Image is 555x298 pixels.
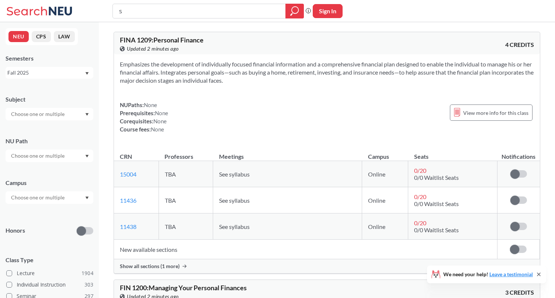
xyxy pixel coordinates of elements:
div: Dropdown arrow [6,150,93,162]
td: TBA [159,213,213,240]
a: Leave a testimonial [489,271,533,277]
div: NUPaths: Prerequisites: Corequisites: Course fees: [120,101,168,133]
input: Class, professor, course number, "phrase" [118,5,280,17]
div: Dropdown arrow [6,191,93,204]
div: Semesters [6,54,93,62]
td: Online [362,213,408,240]
td: Online [362,187,408,213]
span: 0/0 Waitlist Seats [414,174,459,181]
a: 11438 [120,223,136,230]
span: FIN 1200 : Managing Your Personal Finances [120,284,247,292]
span: Class Type [6,256,93,264]
span: 0 / 20 [414,167,426,174]
input: Choose one or multiple [7,193,69,202]
span: None [153,118,167,124]
div: Fall 2025 [7,69,84,77]
div: Campus [6,179,93,187]
span: None [144,102,157,108]
a: 15004 [120,171,136,178]
span: 1904 [81,269,93,277]
td: Online [362,161,408,187]
div: Dropdown arrow [6,108,93,120]
span: 303 [84,281,93,289]
span: FINA 1209 : Personal Finance [120,36,204,44]
button: NEU [8,31,29,42]
th: Meetings [213,145,362,161]
button: CPS [32,31,51,42]
th: Campus [362,145,408,161]
input: Choose one or multiple [7,151,69,160]
span: See syllabus [219,171,250,178]
span: 3 CREDITS [505,288,534,297]
div: Show all sections (1 more) [114,259,540,273]
p: Honors [6,226,25,235]
svg: magnifying glass [290,6,299,16]
span: None [155,110,168,116]
svg: Dropdown arrow [85,155,89,158]
span: See syllabus [219,197,250,204]
label: Lecture [6,268,93,278]
th: Notifications [497,145,540,161]
div: NU Path [6,137,93,145]
span: 0 / 20 [414,193,426,200]
input: Choose one or multiple [7,110,69,119]
span: See syllabus [219,223,250,230]
a: 11436 [120,197,136,204]
div: magnifying glass [285,4,304,18]
span: 0/0 Waitlist Seats [414,226,459,233]
button: LAW [54,31,75,42]
span: 0/0 Waitlist Seats [414,200,459,207]
th: Seats [408,145,497,161]
span: We need your help! [443,272,533,277]
div: Subject [6,95,93,103]
span: Show all sections (1 more) [120,263,180,270]
span: View more info for this class [463,108,528,117]
section: Emphasizes the development of individually focused financial information and a comprehensive fina... [120,60,534,85]
button: Sign In [313,4,343,18]
span: None [151,126,164,133]
svg: Dropdown arrow [85,72,89,75]
td: TBA [159,187,213,213]
svg: Dropdown arrow [85,113,89,116]
td: TBA [159,161,213,187]
th: Professors [159,145,213,161]
div: Fall 2025Dropdown arrow [6,67,93,79]
div: CRN [120,153,132,161]
span: 4 CREDITS [505,41,534,49]
label: Individual Instruction [6,280,93,290]
span: Updated 2 minutes ago [127,45,179,53]
td: New available sections [114,240,497,259]
svg: Dropdown arrow [85,196,89,199]
span: 0 / 20 [414,219,426,226]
